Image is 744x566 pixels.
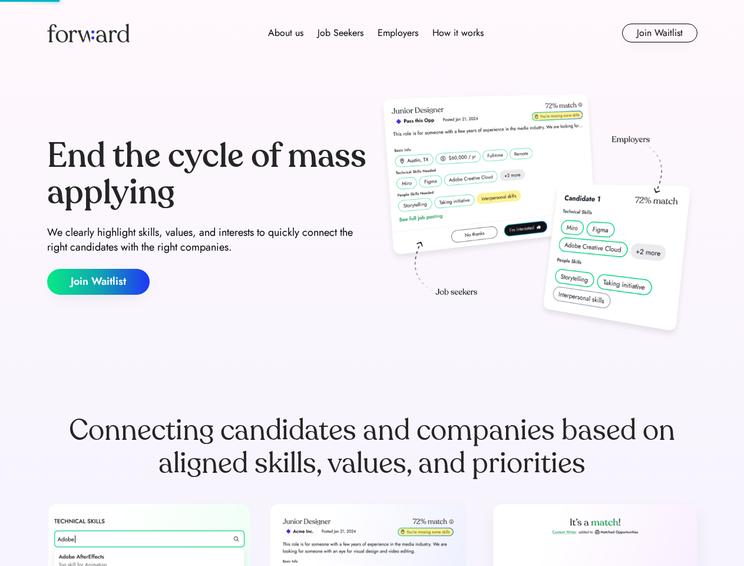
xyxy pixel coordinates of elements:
img: hero-image.png [377,90,697,343]
button: Join Waitlist [622,24,697,42]
div: Employers [378,26,418,40]
div: End the cycle of mass applying [47,138,368,210]
div: How it works [432,26,484,40]
button: Join Waitlist [47,269,150,295]
div: Connecting candidates and companies based on aligned skills, values, and priorities [47,414,697,480]
img: Forward logo [47,24,130,42]
div: About us [268,26,303,40]
div: We clearly highlight skills, values, and interests to quickly connect the right candidates with t... [47,225,368,255]
div: Job Seekers [318,26,363,40]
